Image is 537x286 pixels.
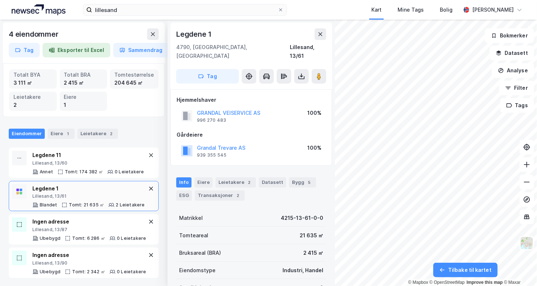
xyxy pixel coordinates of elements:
[500,98,534,113] button: Tags
[176,190,192,201] div: ESG
[440,5,453,14] div: Bolig
[303,249,323,257] div: 2 415 ㎡
[197,117,226,123] div: 996 270 483
[371,5,382,14] div: Kart
[283,266,323,275] div: Industri, Handel
[114,79,154,87] div: 204 645 ㎡
[195,190,245,201] div: Transaksjoner
[40,169,53,175] div: Annet
[64,101,103,109] div: 1
[40,235,60,241] div: Ubebygd
[40,202,57,208] div: Blandet
[176,43,290,60] div: 4790, [GEOGRAPHIC_DATA], [GEOGRAPHIC_DATA]
[490,46,534,60] button: Datasett
[179,231,208,240] div: Tomteareal
[467,280,503,285] a: Improve this map
[485,28,534,43] button: Bokmerker
[177,130,326,139] div: Gårdeiere
[12,4,66,15] img: logo.a4113a55bc3d86da70a041830d287a7e.svg
[64,71,103,79] div: Totalt BRA
[176,69,239,84] button: Tag
[43,43,110,57] button: Eksporter til Excel
[32,227,146,233] div: Lillesand, 13/87
[306,179,313,186] div: 5
[78,129,118,139] div: Leietakere
[472,5,514,14] div: [PERSON_NAME]
[300,231,323,240] div: 21 635 ㎡
[72,269,105,275] div: Tomt: 2 342 ㎡
[65,169,103,175] div: Tomt: 174 382 ㎡
[40,269,60,275] div: Ubebygd
[194,177,213,188] div: Eiere
[92,4,278,15] input: Søk på adresse, matrikkel, gårdeiere, leietakere eller personer
[289,177,316,188] div: Bygg
[9,43,40,57] button: Tag
[114,71,154,79] div: Tomtestørrelse
[179,214,203,222] div: Matrikkel
[290,43,326,60] div: Lillesand, 13/61
[13,79,52,87] div: 3 111 ㎡
[64,79,103,87] div: 2 415 ㎡
[176,177,191,188] div: Info
[116,202,145,208] div: 2 Leietakere
[501,251,537,286] iframe: Chat Widget
[179,249,221,257] div: Bruksareal (BRA)
[307,109,321,117] div: 100%
[64,130,72,137] div: 1
[520,236,534,250] img: Z
[64,93,103,101] div: Eiere
[32,193,145,199] div: Lillesand, 13/61
[398,5,424,14] div: Mine Tags
[13,93,52,101] div: Leietakere
[246,179,253,186] div: 2
[69,202,104,208] div: Tomt: 21 635 ㎡
[117,235,146,241] div: 0 Leietakere
[48,129,75,139] div: Eiere
[234,192,242,199] div: 2
[216,177,256,188] div: Leietakere
[72,235,105,241] div: Tomt: 6 286 ㎡
[32,184,145,193] div: Legdene 1
[108,130,115,137] div: 2
[307,144,321,152] div: 100%
[113,43,169,57] button: Sammendrag
[32,151,144,160] div: Legdene 11
[408,280,428,285] a: Mapbox
[177,96,326,104] div: Hjemmelshaver
[499,81,534,95] button: Filter
[32,251,146,259] div: Ingen adresse
[32,160,144,166] div: Lillesand, 13/60
[32,217,146,226] div: Ingen adresse
[176,28,213,40] div: Legdene 1
[492,63,534,78] button: Analyse
[259,177,286,188] div: Datasett
[430,280,465,285] a: OpenStreetMap
[197,152,226,158] div: 939 355 545
[281,214,323,222] div: 4215-13-61-0-0
[117,269,146,275] div: 0 Leietakere
[433,263,498,277] button: Tilbake til kartet
[9,28,60,40] div: 4 eiendommer
[32,260,146,266] div: Lillesand, 13/90
[13,101,52,109] div: 2
[179,266,216,275] div: Eiendomstype
[115,169,144,175] div: 0 Leietakere
[9,129,45,139] div: Eiendommer
[501,251,537,286] div: Kontrollprogram for chat
[13,71,52,79] div: Totalt BYA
